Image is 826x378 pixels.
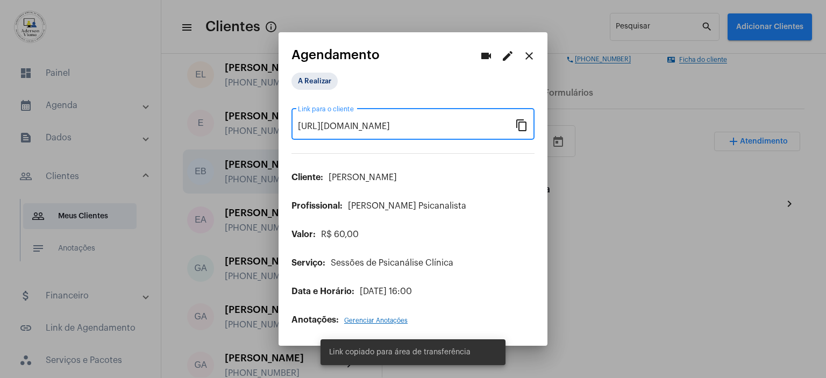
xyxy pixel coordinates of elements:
[321,230,359,239] span: R$ 60,00
[291,202,343,210] span: Profissional:
[331,259,453,267] span: Sessões de Psicanálise Clínica
[523,49,536,62] mat-icon: close
[515,118,528,131] mat-icon: content_copy
[291,230,316,239] span: Valor:
[501,49,514,62] mat-icon: edit
[329,347,471,358] span: Link copiado para área de transferência
[344,317,408,324] span: Gerenciar Anotações
[291,287,354,296] span: Data e Horário:
[348,202,466,210] span: [PERSON_NAME] Psicanalista
[291,259,325,267] span: Serviço:
[298,122,515,131] input: Link
[360,287,412,296] span: [DATE] 16:00
[480,49,493,62] mat-icon: videocam
[291,173,323,182] span: Cliente:
[291,48,380,62] span: Agendamento
[329,173,397,182] span: [PERSON_NAME]
[291,73,338,90] mat-chip: A Realizar
[291,316,339,324] span: Anotações:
